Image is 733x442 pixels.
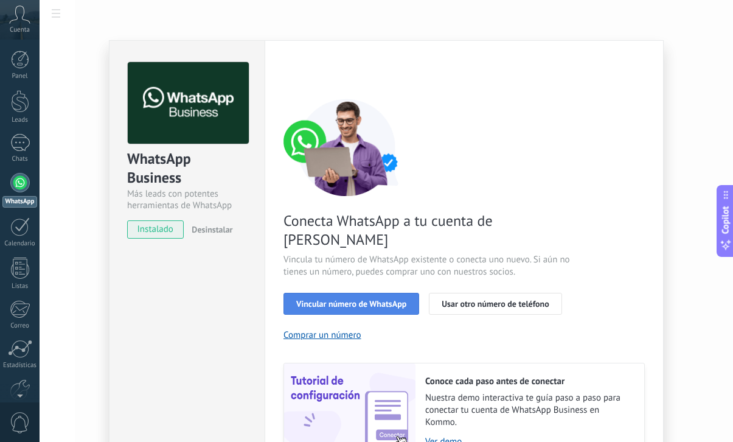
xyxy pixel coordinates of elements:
div: WhatsApp [2,196,37,208]
div: Más leads con potentes herramientas de WhatsApp [127,188,247,211]
button: Desinstalar [187,220,232,239]
span: Vincular número de WhatsApp [296,300,406,308]
button: Comprar un número [283,329,361,341]
span: Vincula tu número de WhatsApp existente o conecta uno nuevo. Si aún no tienes un número, puedes c... [283,254,573,278]
span: instalado [128,220,183,239]
button: Vincular número de WhatsApp [283,293,419,315]
div: WhatsApp Business [127,149,247,188]
div: Chats [2,155,38,163]
span: Desinstalar [192,224,232,235]
h2: Conoce cada paso antes de conectar [425,376,632,387]
span: Usar otro número de teléfono [442,300,549,308]
span: Nuestra demo interactiva te guía paso a paso para conectar tu cuenta de WhatsApp Business en Kommo. [425,392,632,429]
div: Estadísticas [2,362,38,370]
div: Listas [2,282,38,290]
div: Correo [2,322,38,330]
img: connect number [283,99,411,196]
div: Leads [2,116,38,124]
div: Calendario [2,240,38,248]
div: Panel [2,72,38,80]
span: Cuenta [10,26,30,34]
img: logo_main.png [128,62,249,144]
button: Usar otro número de teléfono [429,293,561,315]
span: Conecta WhatsApp a tu cuenta de [PERSON_NAME] [283,211,573,249]
span: Copilot [720,206,732,234]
